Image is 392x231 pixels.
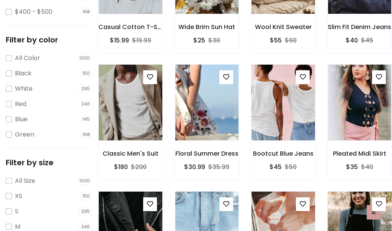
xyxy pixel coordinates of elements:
[15,176,35,185] label: All Size
[15,130,34,139] label: Green
[77,177,92,185] span: 1000
[208,36,220,45] del: $30
[79,85,92,93] span: 295
[328,23,392,31] h6: Slim Fit Denim Jeans
[361,163,373,171] del: $40
[346,37,358,44] h6: $40
[15,192,22,201] label: XS
[79,223,92,231] span: 246
[361,36,373,45] del: $45
[6,35,92,44] h5: Filter by color
[15,207,18,216] label: S
[80,8,92,16] span: 168
[80,131,92,138] span: 168
[15,84,33,93] label: White
[6,158,92,167] h5: Filter by size
[15,99,26,109] label: Red
[251,150,315,157] h6: Bootcut Blue Jeans
[79,100,92,108] span: 246
[175,150,239,157] h6: Floral Summer Dress
[98,23,163,31] h6: Casual Cotton T-Shirt
[131,163,147,171] del: $200
[15,69,31,78] label: Black
[80,70,92,77] span: 150
[270,37,282,44] h6: $55
[80,115,92,123] span: 145
[15,7,52,16] label: $400 - $500
[15,54,40,63] label: All Color
[175,23,239,31] h6: Wide Brim Sun Hat
[269,163,282,171] h6: $45
[114,163,128,171] h6: $180
[208,163,229,171] del: $35.99
[193,37,205,44] h6: $25
[98,150,163,157] h6: Classic Men's Suit
[80,192,92,200] span: 150
[184,163,205,171] h6: $30.99
[285,36,297,45] del: $60
[346,163,358,171] h6: $35
[251,23,315,31] h6: Wool Knit Sweater
[79,208,92,215] span: 295
[110,37,129,44] h6: $15.99
[15,115,28,124] label: Blue
[285,163,297,171] del: $50
[77,54,92,62] span: 1000
[328,150,392,157] h6: Pleated Midi Skirt
[132,36,151,45] del: $19.99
